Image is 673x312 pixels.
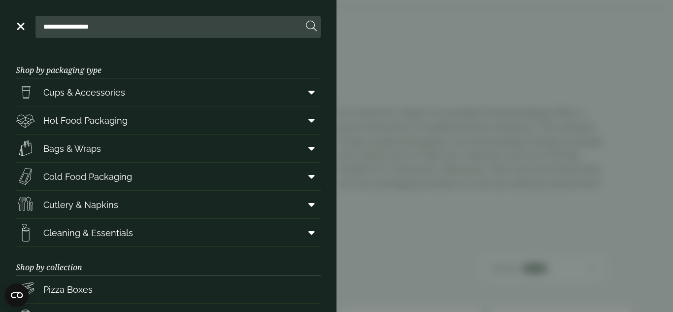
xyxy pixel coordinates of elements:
[16,191,321,218] a: Cutlery & Napkins
[5,283,29,307] button: Open CMP widget
[16,276,321,303] a: Pizza Boxes
[16,279,35,299] img: Pizza_boxes.svg
[16,223,35,243] img: open-wipe.svg
[43,170,132,183] span: Cold Food Packaging
[16,78,321,106] a: Cups & Accessories
[43,198,118,211] span: Cutlery & Napkins
[16,163,321,190] a: Cold Food Packaging
[16,139,35,158] img: Paper_carriers.svg
[43,226,133,240] span: Cleaning & Essentials
[16,106,321,134] a: Hot Food Packaging
[16,82,35,102] img: PintNhalf_cup.svg
[16,167,35,186] img: Sandwich_box.svg
[43,86,125,99] span: Cups & Accessories
[16,135,321,162] a: Bags & Wraps
[43,283,93,296] span: Pizza Boxes
[43,114,128,127] span: Hot Food Packaging
[16,247,321,276] h3: Shop by collection
[16,110,35,130] img: Deli_box.svg
[43,142,101,155] span: Bags & Wraps
[16,50,321,78] h3: Shop by packaging type
[16,195,35,214] img: Cutlery.svg
[16,219,321,246] a: Cleaning & Essentials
